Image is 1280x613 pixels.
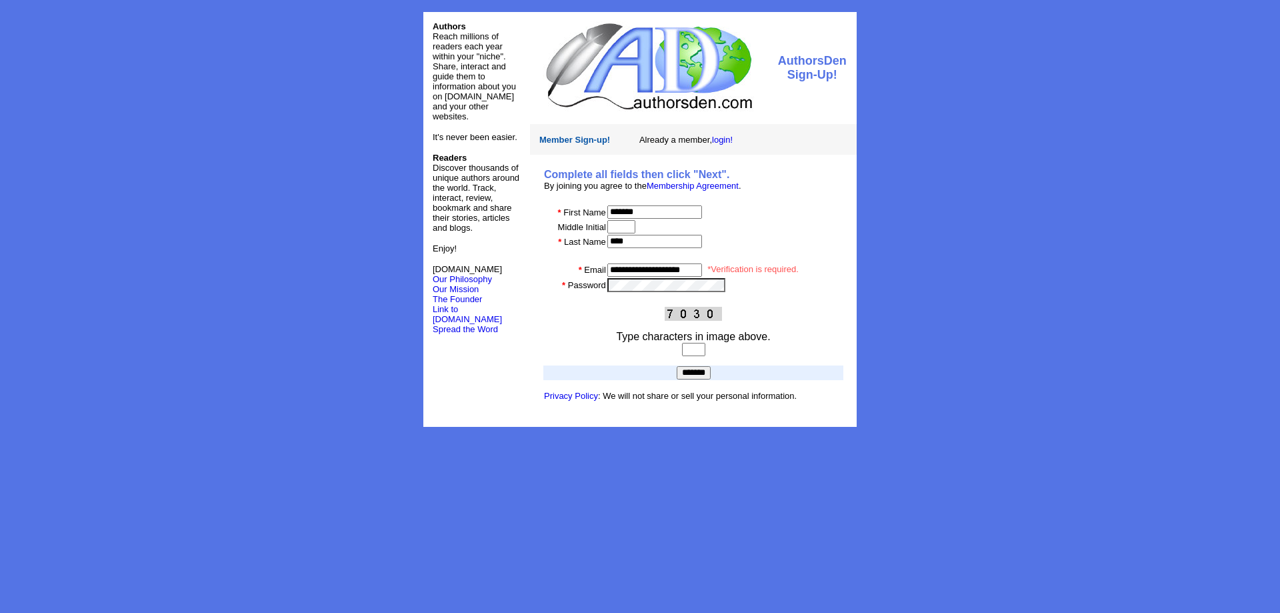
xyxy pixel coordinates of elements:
[639,135,733,145] font: Already a member,
[568,280,606,290] font: Password
[433,264,502,284] font: [DOMAIN_NAME]
[433,274,492,284] a: Our Philosophy
[539,135,610,145] font: Member Sign-up!
[433,324,498,334] font: Spread the Word
[433,243,457,253] font: Enjoy!
[544,391,598,401] a: Privacy Policy
[433,153,519,233] font: Discover thousands of unique authors around the world. Track, interact, review, bookmark and shar...
[647,181,739,191] a: Membership Agreement
[433,21,466,31] font: Authors
[433,294,482,304] a: The Founder
[543,21,754,111] img: logo.jpg
[778,54,847,81] font: AuthorsDen Sign-Up!
[433,284,479,294] a: Our Mission
[544,181,741,191] font: By joining you agree to the .
[564,237,606,247] font: Last Name
[563,207,606,217] font: First Name
[544,169,729,180] b: Complete all fields then click "Next".
[544,391,797,401] font: : We will not share or sell your personal information.
[433,153,467,163] b: Readers
[433,304,502,324] a: Link to [DOMAIN_NAME]
[433,31,516,121] font: Reach millions of readers each year within your "niche". Share, interact and guide them to inform...
[558,222,606,232] font: Middle Initial
[712,135,733,145] a: login!
[707,264,799,274] font: *Verification is required.
[584,265,606,275] font: Email
[616,331,770,342] font: Type characters in image above.
[433,132,517,142] font: It's never been easier.
[665,307,722,321] img: This Is CAPTCHA Image
[433,323,498,334] a: Spread the Word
